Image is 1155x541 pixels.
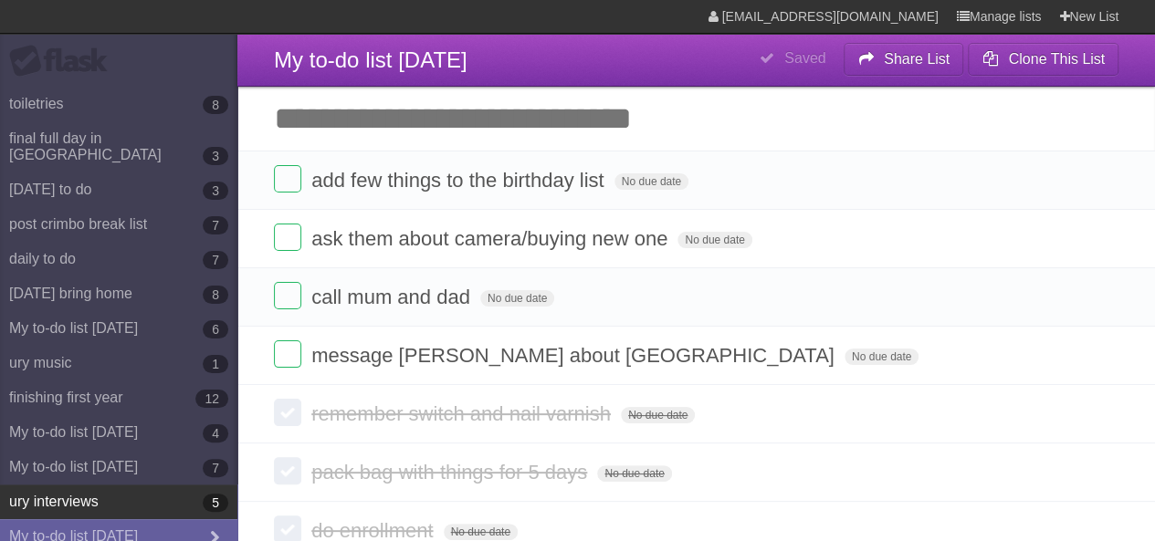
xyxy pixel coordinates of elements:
[203,320,228,338] b: 6
[597,465,671,482] span: No due date
[844,43,964,76] button: Share List
[614,173,688,190] span: No due date
[274,165,301,192] label: Done
[480,290,554,307] span: No due date
[677,232,751,248] span: No due date
[203,286,228,304] b: 8
[1008,51,1105,67] b: Clone This List
[203,494,228,512] b: 5
[968,43,1118,76] button: Clone This List
[274,224,301,251] label: Done
[203,251,228,269] b: 7
[311,227,672,250] span: ask them about camera/buying new one
[311,402,615,425] span: remember switch and nail varnish
[203,147,228,165] b: 3
[203,424,228,442] b: 4
[274,340,301,368] label: Done
[274,282,301,309] label: Done
[274,47,467,72] span: My to-do list [DATE]
[195,390,228,408] b: 12
[203,355,228,373] b: 1
[9,45,119,78] div: Flask
[621,407,695,423] span: No due date
[311,344,839,367] span: message [PERSON_NAME] about [GEOGRAPHIC_DATA]
[274,399,301,426] label: Done
[845,349,919,365] span: No due date
[311,169,608,192] span: add few things to the birthday list
[274,457,301,484] label: Done
[444,524,518,540] span: No due date
[203,182,228,200] b: 3
[311,286,475,308] span: call mum and dad
[203,459,228,477] b: 7
[203,216,228,234] b: 7
[884,51,950,67] b: Share List
[203,96,228,114] b: 8
[784,50,825,66] b: Saved
[311,461,592,484] span: pack bag with things for 5 days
